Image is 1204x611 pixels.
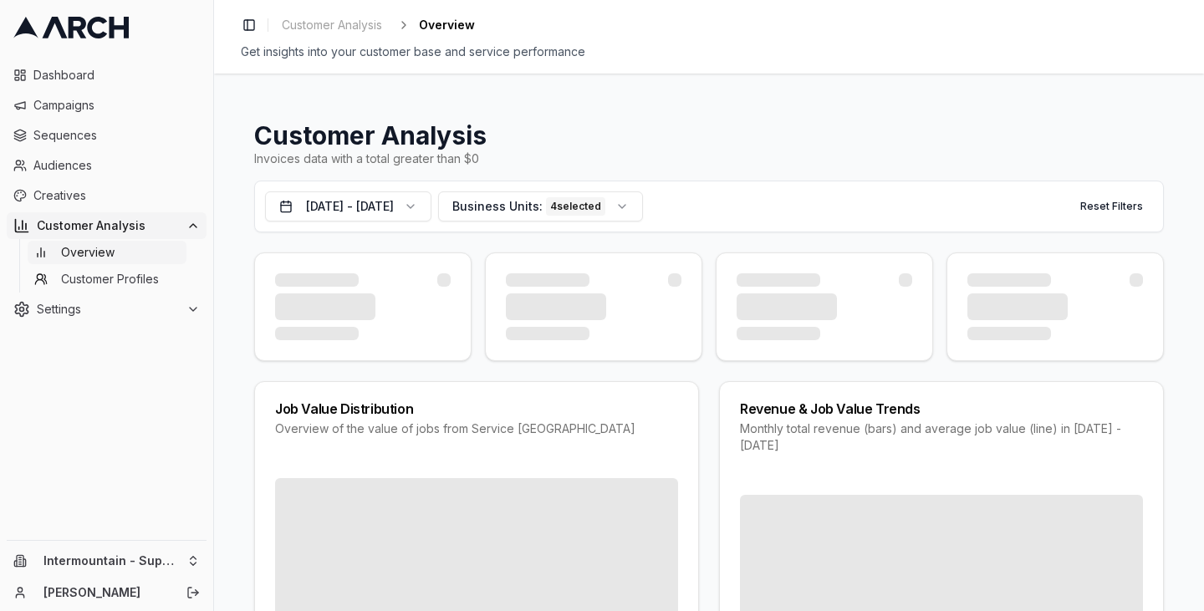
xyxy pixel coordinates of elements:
[241,43,1177,60] div: Get insights into your customer base and service performance
[7,152,207,179] a: Audiences
[7,122,207,149] a: Sequences
[33,67,200,84] span: Dashboard
[254,150,1164,167] div: Invoices data with a total greater than $0
[33,187,200,204] span: Creatives
[61,271,159,288] span: Customer Profiles
[419,17,475,33] span: Overview
[282,17,382,33] span: Customer Analysis
[61,244,115,261] span: Overview
[452,198,543,215] span: Business Units:
[33,97,200,114] span: Campaigns
[7,92,207,119] a: Campaigns
[33,157,200,174] span: Audiences
[546,197,605,216] div: 4 selected
[7,296,207,323] button: Settings
[7,547,207,574] button: Intermountain - Superior Water & Air
[438,191,643,221] button: Business Units:4selected
[275,402,678,415] div: Job Value Distribution
[37,217,180,234] span: Customer Analysis
[740,420,1143,454] div: Monthly total revenue (bars) and average job value (line) in [DATE] - [DATE]
[43,584,168,601] a: [PERSON_NAME]
[28,241,186,264] a: Overview
[28,267,186,291] a: Customer Profiles
[33,127,200,144] span: Sequences
[7,212,207,239] button: Customer Analysis
[43,553,180,568] span: Intermountain - Superior Water & Air
[181,581,205,604] button: Log out
[7,62,207,89] a: Dashboard
[254,120,1164,150] h1: Customer Analysis
[1070,193,1153,220] button: Reset Filters
[7,182,207,209] a: Creatives
[37,301,180,318] span: Settings
[275,13,475,37] nav: breadcrumb
[265,191,431,221] button: [DATE] - [DATE]
[740,402,1143,415] div: Revenue & Job Value Trends
[275,420,678,437] div: Overview of the value of jobs from Service [GEOGRAPHIC_DATA]
[275,13,389,37] a: Customer Analysis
